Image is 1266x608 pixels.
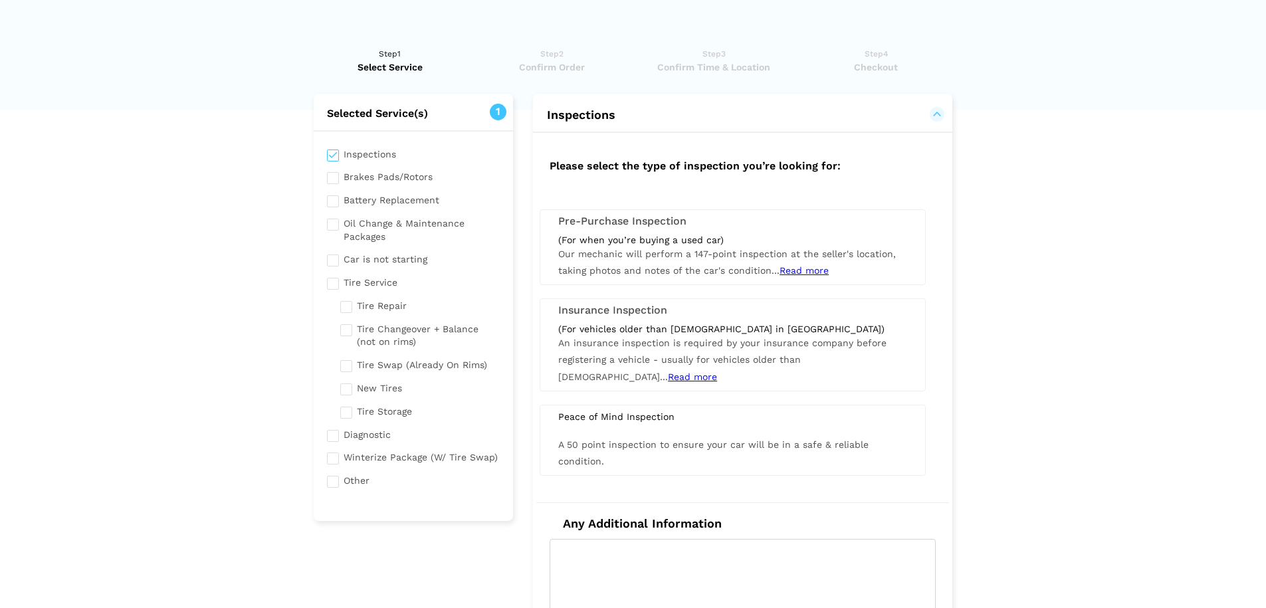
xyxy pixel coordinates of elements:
span: An insurance inspection is required by your insurance company before registering a vehicle - usua... [558,338,887,381]
div: (For vehicles older than [DEMOGRAPHIC_DATA] in [GEOGRAPHIC_DATA]) [558,323,907,335]
h2: Selected Service(s) [314,107,514,120]
h3: Insurance Inspection [558,304,907,316]
a: Step2 [475,47,629,74]
span: Select Service [314,60,467,74]
span: A 50 point inspection to ensure your car will be in a safe & reliable condition. [558,439,869,466]
h2: Please select the type of inspection you’re looking for: [536,146,949,183]
h4: Any Additional Information [550,516,936,531]
span: Confirm Order [475,60,629,74]
span: 1 [490,104,506,120]
span: Checkout [799,60,953,74]
a: Step1 [314,47,467,74]
span: Confirm Time & Location [637,60,791,74]
span: Our mechanic will perform a 147-point inspection at the seller's location, taking photos and note... [558,249,896,276]
h3: Pre-Purchase Inspection [558,215,907,227]
span: Read more [668,371,717,382]
a: Step3 [637,47,791,74]
div: Peace of Mind Inspection [548,411,917,423]
button: Inspections [546,107,939,123]
span: Read more [780,265,829,276]
a: Step4 [799,47,953,74]
div: (For when you’re buying a used car) [558,234,907,246]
